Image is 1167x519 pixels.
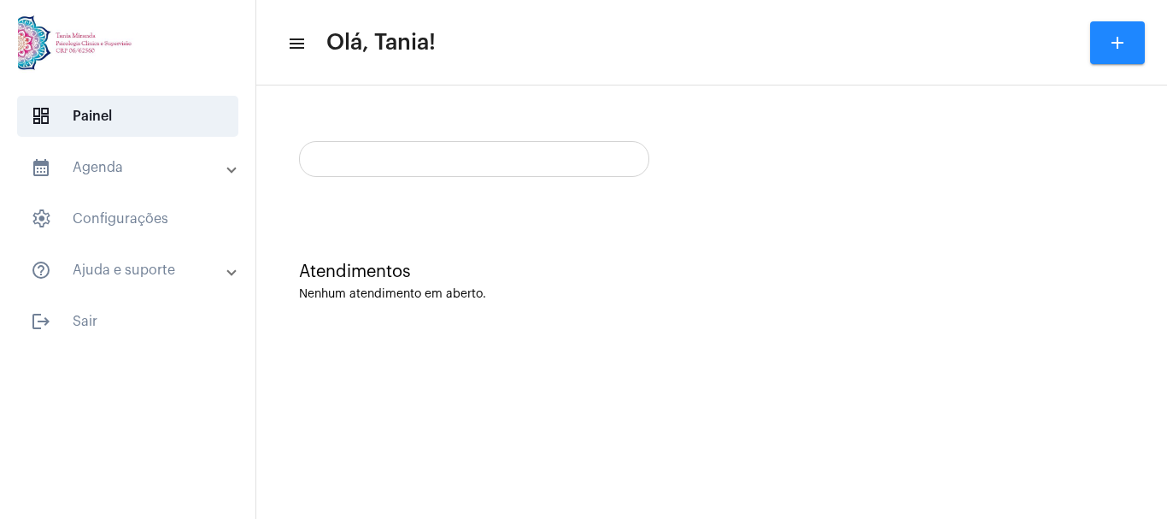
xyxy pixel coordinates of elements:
span: sidenav icon [31,209,51,229]
mat-icon: sidenav icon [31,311,51,332]
mat-panel-title: Ajuda e suporte [31,260,228,280]
div: Atendimentos [299,262,1124,281]
mat-icon: add [1107,32,1128,53]
div: Nenhum atendimento em aberto. [299,288,1124,301]
mat-expansion-panel-header: sidenav iconAgenda [10,147,255,188]
mat-icon: sidenav icon [31,157,51,178]
mat-panel-title: Agenda [31,157,228,178]
mat-expansion-panel-header: sidenav iconAjuda e suporte [10,250,255,291]
mat-icon: sidenav icon [31,260,51,280]
span: sidenav icon [31,106,51,127]
span: Painel [17,96,238,137]
span: Olá, Tania! [326,29,436,56]
span: Sair [17,301,238,342]
mat-icon: sidenav icon [287,33,304,54]
span: Configurações [17,198,238,239]
img: 82f91219-cc54-a9e9-c892-318f5ec67ab1.jpg [14,9,140,77]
